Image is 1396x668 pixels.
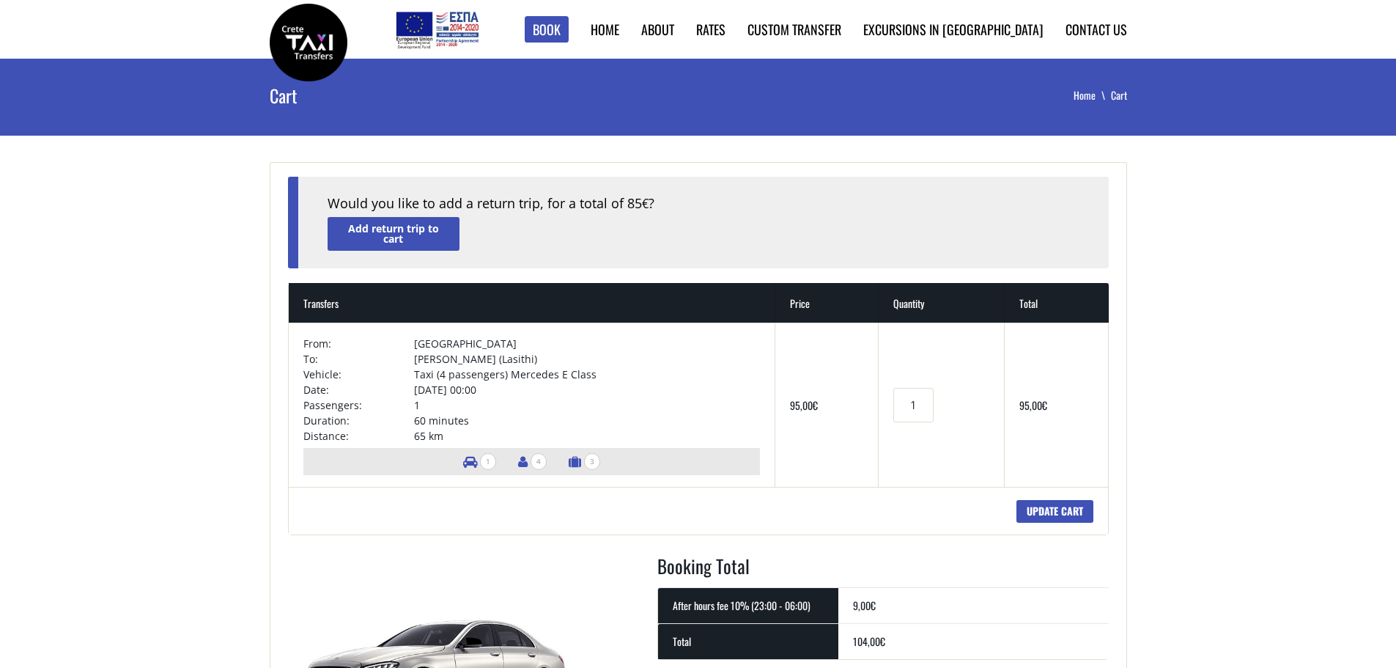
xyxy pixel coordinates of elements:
[414,336,760,351] td: [GEOGRAPHIC_DATA]
[480,453,496,470] span: 1
[414,367,760,382] td: Taxi (4 passengers) Mercedes E Class
[591,20,619,39] a: Home
[561,448,607,475] li: Number of luggage items
[893,388,933,422] input: Transfers quantity
[270,59,558,132] h1: Cart
[270,4,347,81] img: Crete Taxi Transfers | Crete Taxi Transfers Cart | Crete Taxi Transfers
[853,598,876,613] bdi: 9,00
[456,448,503,475] li: Number of vehicles
[1016,500,1093,523] input: Update cart
[303,336,415,351] td: From:
[328,194,1079,213] div: Would you like to add a return trip, for a total of 85 ?
[642,196,649,212] span: €
[657,553,1109,588] h2: Booking Total
[303,413,415,428] td: Duration:
[879,283,1004,323] th: Quantity
[1074,87,1111,103] a: Home
[747,20,841,39] a: Custom Transfer
[863,20,1044,39] a: Excursions in [GEOGRAPHIC_DATA]
[328,217,459,250] a: Add return trip to cart
[303,397,415,413] td: Passengers:
[303,428,415,444] td: Distance:
[394,7,481,51] img: e-bannersEUERDF180X90.jpg
[289,283,775,323] th: Transfers
[270,33,347,48] a: Crete Taxi Transfers | Crete Taxi Transfers Cart | Crete Taxi Transfers
[303,351,415,367] td: To:
[414,428,760,444] td: 65 km
[511,448,554,475] li: Number of passengers
[813,397,818,413] span: €
[531,453,547,470] span: 4
[584,453,600,470] span: 3
[414,382,760,397] td: [DATE] 00:00
[871,598,876,613] span: €
[775,283,879,323] th: Price
[414,413,760,428] td: 60 minutes
[414,397,760,413] td: 1
[696,20,725,39] a: Rates
[1005,283,1109,323] th: Total
[414,351,760,367] td: [PERSON_NAME] (Lasithi)
[658,587,838,623] th: After hours fee 10% (23:00 - 06:00)
[1066,20,1127,39] a: Contact us
[658,623,838,659] th: Total
[1019,397,1047,413] bdi: 95,00
[853,634,885,649] bdi: 104,00
[641,20,674,39] a: About
[1042,397,1047,413] span: €
[880,634,885,649] span: €
[790,397,818,413] bdi: 95,00
[303,382,415,397] td: Date:
[303,367,415,382] td: Vehicle:
[525,16,569,43] a: Book
[1111,88,1127,103] li: Cart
